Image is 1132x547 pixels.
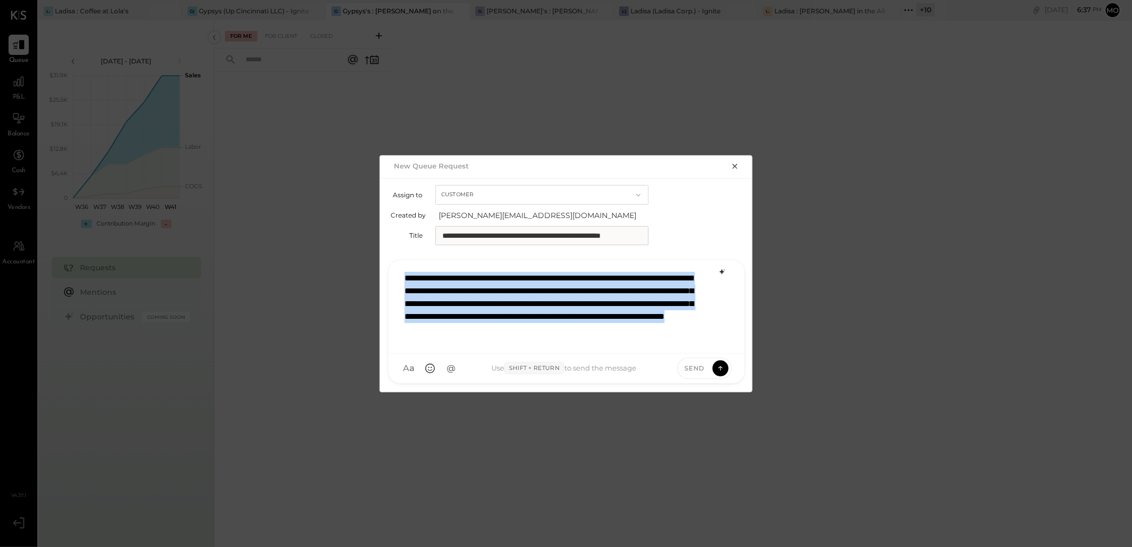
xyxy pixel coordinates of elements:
h2: New Queue Request [394,162,469,170]
span: a [409,363,415,374]
button: Aa [399,359,418,378]
label: Created by [391,211,426,219]
span: [PERSON_NAME][EMAIL_ADDRESS][DOMAIN_NAME] [439,210,652,221]
span: @ [447,363,456,374]
button: Customer [435,185,649,205]
span: Shift + Return [504,362,564,375]
label: Assign to [391,191,423,199]
button: @ [442,359,461,378]
div: Use to send the message [461,362,667,375]
span: Send [684,364,705,373]
label: Title [391,231,423,239]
